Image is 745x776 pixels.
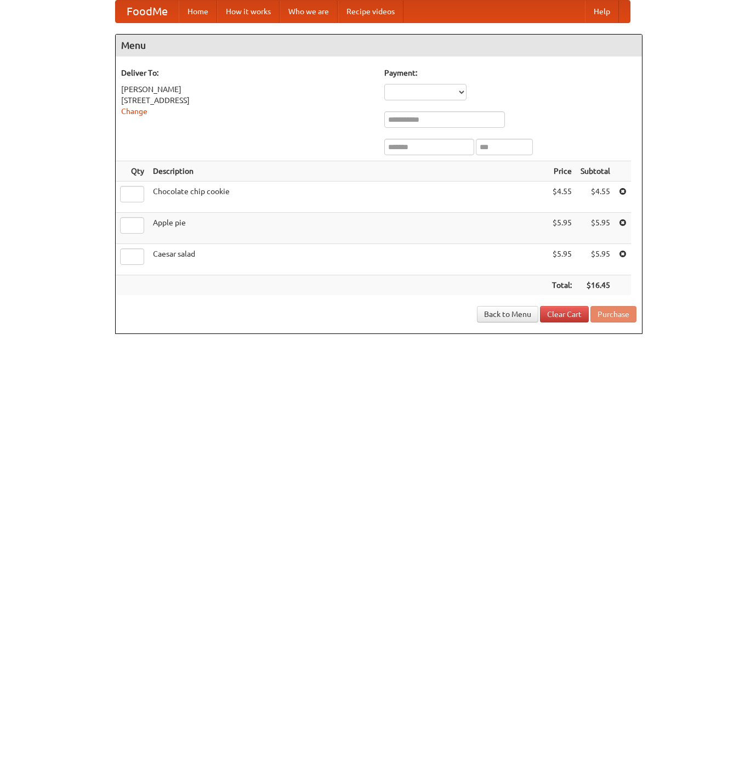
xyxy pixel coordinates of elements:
[121,107,147,116] a: Change
[540,306,589,322] a: Clear Cart
[576,275,615,296] th: $16.45
[149,161,548,182] th: Description
[280,1,338,22] a: Who we are
[121,95,373,106] div: [STREET_ADDRESS]
[149,244,548,275] td: Caesar salad
[121,84,373,95] div: [PERSON_NAME]
[585,1,619,22] a: Help
[116,1,179,22] a: FoodMe
[548,244,576,275] td: $5.95
[116,35,642,56] h4: Menu
[384,67,636,78] h5: Payment:
[576,244,615,275] td: $5.95
[179,1,217,22] a: Home
[338,1,403,22] a: Recipe videos
[548,182,576,213] td: $4.55
[477,306,538,322] a: Back to Menu
[576,182,615,213] td: $4.55
[217,1,280,22] a: How it works
[149,213,548,244] td: Apple pie
[116,161,149,182] th: Qty
[121,67,373,78] h5: Deliver To:
[576,213,615,244] td: $5.95
[548,213,576,244] td: $5.95
[590,306,636,322] button: Purchase
[576,161,615,182] th: Subtotal
[548,161,576,182] th: Price
[548,275,576,296] th: Total:
[149,182,548,213] td: Chocolate chip cookie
